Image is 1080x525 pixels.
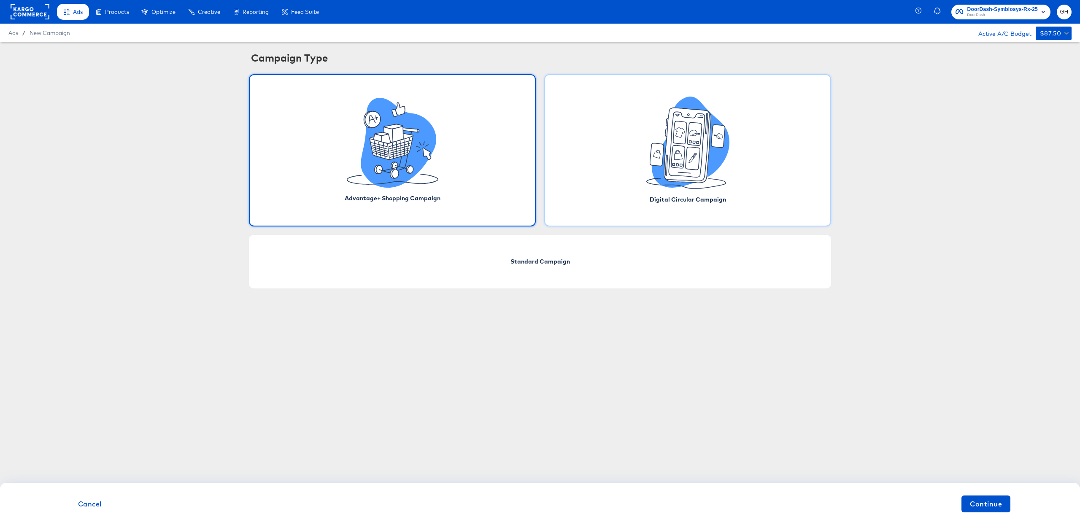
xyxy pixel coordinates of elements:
span: Standard Campaign [510,257,570,266]
span: Feed Suite [291,8,319,15]
div: Campaign Type [251,51,831,65]
span: DoorDash-Symbiosys-Rx-25 [967,5,1038,14]
span: Continue [970,498,1002,510]
span: Cancel [78,498,102,510]
button: DoorDash-Symbiosys-Rx-25DoorDash [951,5,1050,19]
span: Digital Circular Campaign [650,196,726,203]
button: Cancel [70,495,110,512]
button: Continue [961,495,1010,512]
span: Optimize [151,8,175,15]
span: Ads [73,8,83,15]
span: Creative [198,8,220,15]
span: Reporting [243,8,269,15]
a: New Campaign [30,30,70,36]
span: Advantage+ Shopping Campaign [345,194,440,202]
span: Products [105,8,129,15]
span: Ads [8,30,18,36]
button: GH [1057,5,1072,19]
button: $87.50 [1036,27,1072,40]
span: DoorDash [967,12,1038,19]
span: / [18,30,30,36]
div: $87.50 [1040,28,1061,39]
div: Active A/C Budget [969,27,1031,39]
span: GH [1060,7,1068,17]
